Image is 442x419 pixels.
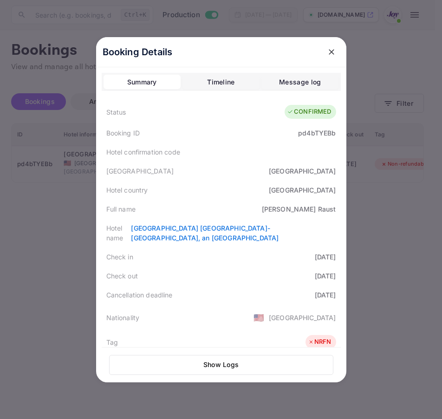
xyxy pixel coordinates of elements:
button: close [323,44,340,60]
div: Status [106,107,126,117]
div: [DATE] [315,290,336,300]
div: CONFIRMED [287,107,331,116]
div: [GEOGRAPHIC_DATA] [269,313,336,322]
button: Show Logs [109,355,333,375]
button: Message log [261,75,338,90]
div: Check out [106,271,138,281]
button: Summary [104,75,181,90]
div: [PERSON_NAME] Raust [262,204,336,214]
span: United States [253,309,264,326]
div: Check in [106,252,133,262]
div: Hotel confirmation code [106,147,180,157]
div: Tag [106,337,118,347]
div: Summary [127,77,157,88]
div: Timeline [207,77,234,88]
div: [DATE] [315,271,336,281]
div: Message log [279,77,321,88]
div: Booking ID [106,128,140,138]
div: Cancellation deadline [106,290,173,300]
div: [DATE] [315,252,336,262]
div: Nationality [106,313,140,322]
div: NRFN [308,337,331,347]
div: pd4bTYEBb [298,128,336,138]
div: Full name [106,204,136,214]
p: Booking Details [103,45,173,59]
div: Hotel country [106,185,148,195]
div: [GEOGRAPHIC_DATA] [269,185,336,195]
a: [GEOGRAPHIC_DATA] [GEOGRAPHIC_DATA]-[GEOGRAPHIC_DATA], an [GEOGRAPHIC_DATA] [131,224,279,242]
div: [GEOGRAPHIC_DATA] [269,166,336,176]
div: Hotel name [106,223,131,243]
button: Timeline [182,75,260,90]
div: [GEOGRAPHIC_DATA] [106,166,174,176]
